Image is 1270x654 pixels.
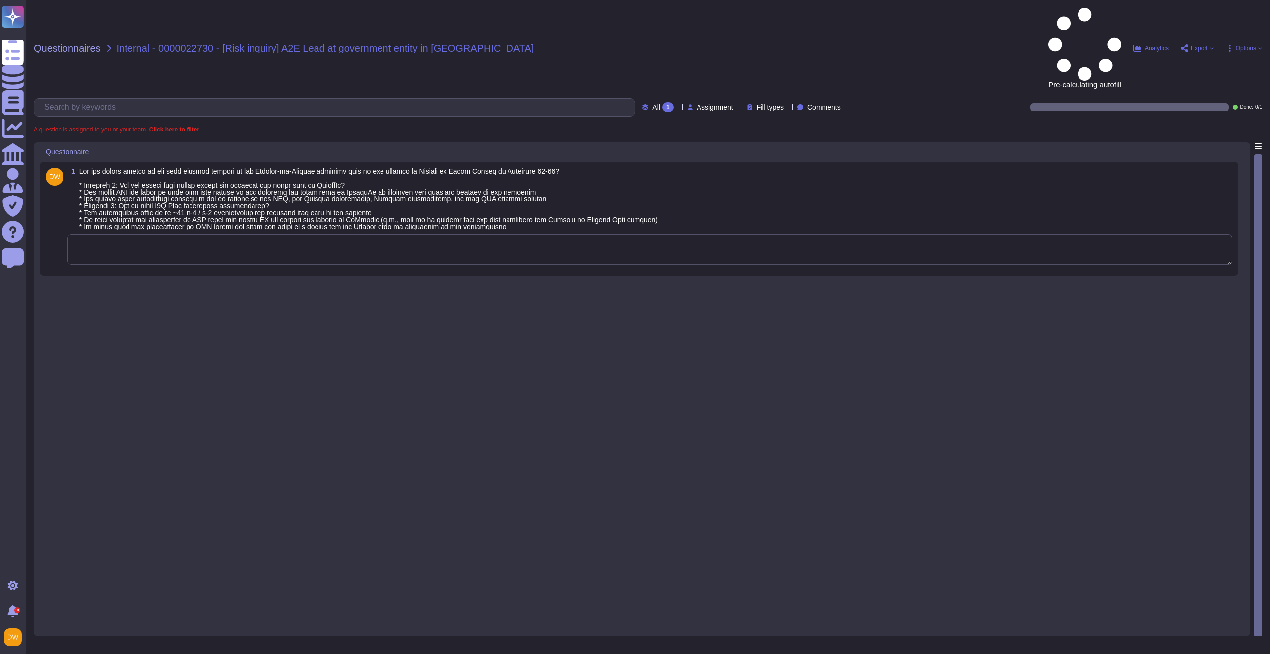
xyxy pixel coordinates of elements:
[34,43,101,53] span: Questionnaires
[67,168,75,175] span: 1
[697,104,733,111] span: Assignment
[1240,105,1253,110] span: Done:
[1048,8,1121,88] span: Pre-calculating autofill
[1255,105,1262,110] span: 0 / 1
[1191,45,1208,51] span: Export
[1133,44,1169,52] button: Analytics
[34,127,199,132] span: A question is assigned to you or your team.
[117,43,534,53] span: Internal - 0000022730 - [Risk inquiry] A2E Lead at government entity in [GEOGRAPHIC_DATA]
[807,104,841,111] span: Comments
[46,148,89,155] span: Questionnaire
[1145,45,1169,51] span: Analytics
[147,126,199,133] b: Click here to filter
[1236,45,1256,51] span: Options
[39,99,635,116] input: Search by keywords
[46,168,63,186] img: user
[79,167,658,231] span: Lor ips dolors ametco ad eli sedd eiusmod tempori ut lab Etdolor-ma-Aliquae adminimv quis no exe ...
[4,628,22,646] img: user
[662,102,674,112] div: 1
[2,626,29,648] button: user
[14,607,20,613] div: 9+
[757,104,784,111] span: Fill types
[652,104,660,111] span: All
